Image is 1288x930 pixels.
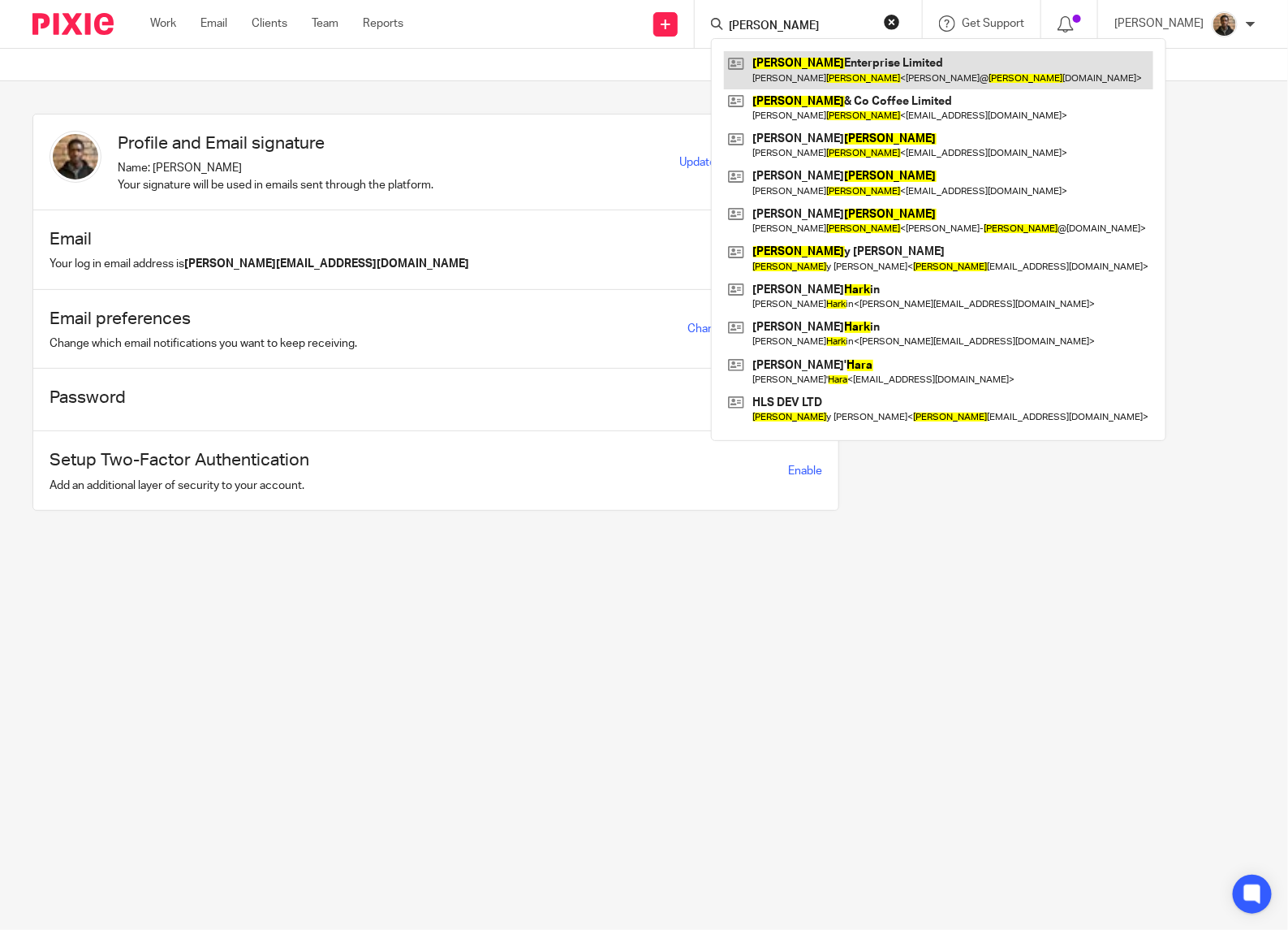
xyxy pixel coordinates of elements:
span: Enable [788,465,822,477]
a: Work [150,15,176,32]
p: Name: [PERSON_NAME] Your signature will be used in emails sent through the platform. [118,160,433,193]
button: Clear [884,14,900,30]
h1: Email preferences [50,306,357,331]
h1: Profile and Email signature [118,131,433,156]
a: Change email preferences [687,323,822,335]
p: Change which email notifications you want to keep receiving. [50,335,357,352]
b: [PERSON_NAME][EMAIL_ADDRESS][DOMAIN_NAME] [184,258,469,270]
img: WhatsApp%20Image%202025-04-23%20.jpg [1212,11,1238,37]
p: Add an additional layer of security to your account. [50,478,309,494]
a: Email [200,15,227,32]
a: Reports [363,15,403,32]
a: Update profile and signature [679,157,822,168]
img: Pixie [32,13,114,35]
h1: Password [50,385,126,410]
img: WhatsApp%20Image%202025-04-23%20.jpg [50,131,101,183]
h1: Setup Two-Factor Authentication [50,448,309,473]
h1: Email [50,227,469,252]
p: [PERSON_NAME] [1114,15,1204,32]
a: Team [312,15,338,32]
input: Search [727,19,873,34]
p: Your log in email address is [50,256,469,272]
a: Clients [252,15,287,32]
span: Get Support [962,18,1024,29]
